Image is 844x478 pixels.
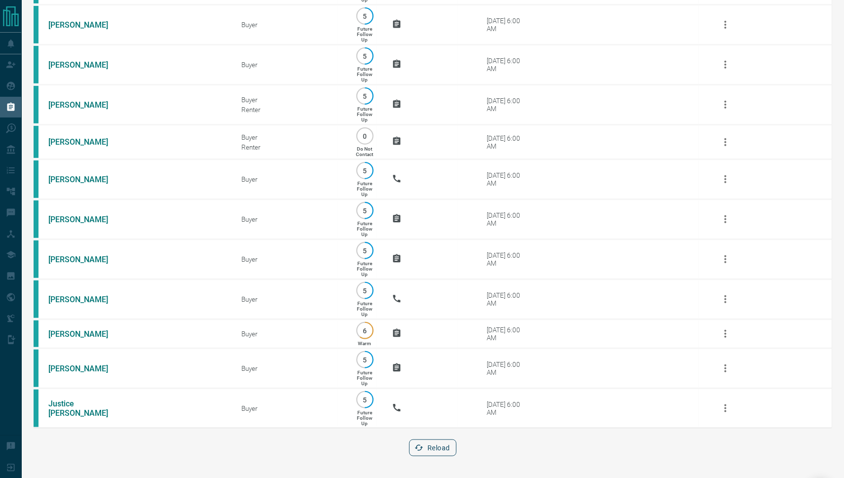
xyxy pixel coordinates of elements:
[48,329,122,339] a: [PERSON_NAME]
[357,301,372,317] p: Future Follow Up
[361,12,369,20] p: 5
[357,66,372,82] p: Future Follow Up
[357,410,372,426] p: Future Follow Up
[241,106,338,114] div: Renter
[487,291,529,307] div: [DATE] 6:00 AM
[34,390,38,427] div: condos.ca
[356,146,373,157] p: Do Not Contact
[241,21,338,29] div: Buyer
[241,133,338,141] div: Buyer
[361,287,369,294] p: 5
[487,360,529,376] div: [DATE] 6:00 AM
[361,247,369,254] p: 5
[34,200,38,238] div: condos.ca
[48,295,122,304] a: [PERSON_NAME]
[34,46,38,83] div: condos.ca
[48,399,122,418] a: Justice [PERSON_NAME]
[48,175,122,184] a: [PERSON_NAME]
[34,320,38,347] div: condos.ca
[357,106,372,122] p: Future Follow Up
[34,86,38,123] div: condos.ca
[241,404,338,412] div: Buyer
[487,134,529,150] div: [DATE] 6:00 AM
[241,255,338,263] div: Buyer
[241,295,338,303] div: Buyer
[241,364,338,372] div: Buyer
[241,96,338,104] div: Buyer
[48,137,122,147] a: [PERSON_NAME]
[48,100,122,110] a: [PERSON_NAME]
[241,175,338,183] div: Buyer
[34,350,38,387] div: condos.ca
[487,171,529,187] div: [DATE] 6:00 AM
[357,221,372,237] p: Future Follow Up
[357,370,372,386] p: Future Follow Up
[487,251,529,267] div: [DATE] 6:00 AM
[357,26,372,42] p: Future Follow Up
[241,61,338,69] div: Buyer
[48,364,122,373] a: [PERSON_NAME]
[361,327,369,334] p: 6
[487,17,529,33] div: [DATE] 6:00 AM
[487,400,529,416] div: [DATE] 6:00 AM
[357,261,372,277] p: Future Follow Up
[241,215,338,223] div: Buyer
[361,167,369,174] p: 5
[34,6,38,43] div: condos.ca
[34,126,38,158] div: condos.ca
[34,280,38,318] div: condos.ca
[487,97,529,113] div: [DATE] 6:00 AM
[48,255,122,264] a: [PERSON_NAME]
[358,341,371,346] p: Warm
[361,92,369,100] p: 5
[361,132,369,140] p: 0
[357,181,372,197] p: Future Follow Up
[241,143,338,151] div: Renter
[34,240,38,278] div: condos.ca
[487,211,529,227] div: [DATE] 6:00 AM
[361,356,369,363] p: 5
[409,439,456,456] button: Reload
[487,326,529,342] div: [DATE] 6:00 AM
[241,330,338,338] div: Buyer
[361,52,369,60] p: 5
[361,207,369,214] p: 5
[487,57,529,73] div: [DATE] 6:00 AM
[361,396,369,403] p: 5
[34,160,38,198] div: condos.ca
[48,215,122,224] a: [PERSON_NAME]
[48,20,122,30] a: [PERSON_NAME]
[48,60,122,70] a: [PERSON_NAME]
